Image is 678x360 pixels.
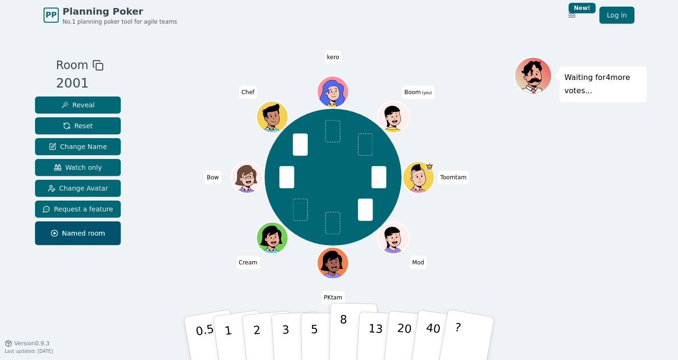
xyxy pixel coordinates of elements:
[61,100,95,110] span: Reveal
[43,204,113,214] span: Request a feature
[563,7,580,24] button: New!
[599,7,634,24] a: Log in
[35,117,121,134] button: Reset
[379,102,409,132] button: Click to change your avatar
[44,5,177,26] a: PPPlanning PokerNo.1 planning poker tool for agile teams
[62,18,177,26] span: No.1 planning poker tool for agile teams
[239,86,257,99] span: Click to change your name
[5,349,53,354] span: Last updated: [DATE]
[35,159,121,176] button: Watch only
[410,255,427,269] span: Click to change your name
[438,171,469,184] span: Click to change your name
[426,162,434,170] span: Toomtam is the host
[45,9,56,21] span: PP
[49,142,107,151] span: Change Name
[5,340,50,347] button: Version0.9.3
[54,163,102,172] span: Watch only
[402,86,434,99] span: Click to change your name
[205,171,221,184] span: Click to change your name
[35,97,121,114] button: Reveal
[14,340,50,347] span: Version 0.9.3
[421,91,432,95] span: (you)
[321,291,345,304] span: Click to change your name
[569,3,596,13] div: New!
[51,228,105,238] span: Named room
[236,255,259,269] span: Click to change your name
[35,201,121,218] button: Request a feature
[48,184,108,193] span: Change Avatar
[564,71,642,97] p: Waiting for 4 more votes...
[35,138,121,155] button: Change Name
[56,74,103,93] div: 2001
[35,180,121,197] button: Change Avatar
[62,5,177,18] span: Planning Poker
[325,51,342,64] span: Click to change your name
[63,121,93,131] span: Reset
[56,57,88,74] span: Room
[35,221,121,245] button: Named room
